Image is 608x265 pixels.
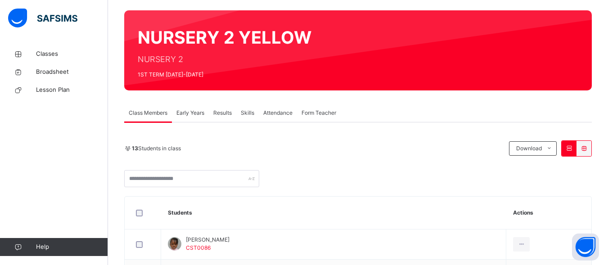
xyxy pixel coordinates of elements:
[132,144,181,153] span: Students in class
[129,109,167,117] span: Class Members
[186,244,211,251] span: CST0086
[36,85,108,94] span: Lesson Plan
[213,109,232,117] span: Results
[302,109,336,117] span: Form Teacher
[241,109,254,117] span: Skills
[186,236,230,244] span: [PERSON_NAME]
[572,234,599,261] button: Open asap
[36,67,108,76] span: Broadsheet
[176,109,204,117] span: Early Years
[36,243,108,252] span: Help
[138,71,311,79] span: 1ST TERM [DATE]-[DATE]
[516,144,542,153] span: Download
[8,9,77,27] img: safsims
[263,109,293,117] span: Attendance
[36,49,108,58] span: Classes
[506,197,591,229] th: Actions
[132,145,138,152] b: 13
[161,197,506,229] th: Students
